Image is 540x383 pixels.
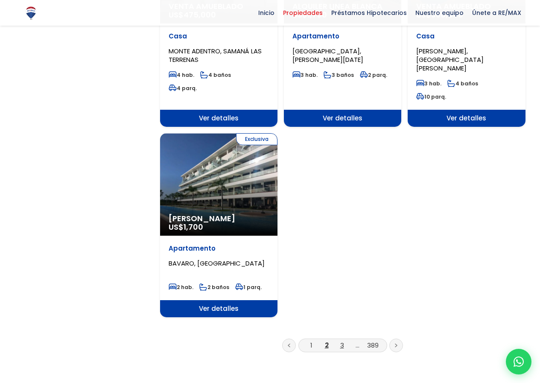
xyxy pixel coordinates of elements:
[340,341,344,350] a: 3
[356,341,359,350] a: ...
[416,80,441,87] span: 3 hab.
[254,6,279,19] span: Inicio
[184,222,203,232] span: 1,700
[324,71,354,79] span: 3 baños
[310,341,312,350] a: 1
[169,244,269,253] p: Apartamento
[169,214,269,223] span: [PERSON_NAME]
[327,6,411,19] span: Préstamos Hipotecarios
[416,47,484,73] span: [PERSON_NAME], [GEOGRAPHIC_DATA][PERSON_NAME]
[169,47,262,64] span: MONTE ADENTRO, SAMANÁ LAS TERRENAS
[160,133,277,317] a: Exclusiva [PERSON_NAME] US$1,700 Apartamento BAVARO, [GEOGRAPHIC_DATA] 2 hab. 2 baños 1 parq. Ver...
[236,133,277,145] span: Exclusiva
[367,341,379,350] a: 389
[279,6,327,19] span: Propiedades
[292,47,363,64] span: [GEOGRAPHIC_DATA], [PERSON_NAME][DATE]
[169,85,197,92] span: 4 parq.
[169,32,269,41] p: Casa
[169,222,203,232] span: US$
[160,300,277,317] span: Ver detalles
[235,284,262,291] span: 1 parq.
[360,71,387,79] span: 2 parq.
[284,110,401,127] span: Ver detalles
[169,284,193,291] span: 2 hab.
[292,32,393,41] p: Apartamento
[292,71,318,79] span: 3 hab.
[447,80,478,87] span: 4 baños
[416,32,517,41] p: Casa
[200,71,231,79] span: 4 baños
[199,284,229,291] span: 2 baños
[411,6,468,19] span: Nuestro equipo
[23,6,38,20] img: Logo de REMAX
[325,341,329,350] a: 2
[169,259,265,268] span: BAVARO, [GEOGRAPHIC_DATA]
[468,6,525,19] span: Únete a RE/MAX
[408,110,525,127] span: Ver detalles
[169,71,194,79] span: 4 hab.
[416,93,446,100] span: 10 parq.
[160,110,277,127] span: Ver detalles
